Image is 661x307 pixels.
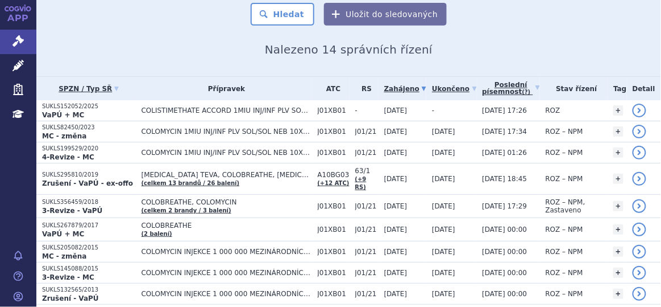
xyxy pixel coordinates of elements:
[633,125,646,138] a: detail
[432,226,455,234] span: [DATE]
[42,244,136,252] p: SUKLS205082/2015
[384,290,408,298] span: [DATE]
[384,248,408,256] span: [DATE]
[384,81,426,97] a: Zahájeno
[42,103,136,110] p: SUKLS152052/2025
[384,202,408,210] span: [DATE]
[546,269,583,277] span: ROZ – NPM
[142,107,312,114] span: COLISTIMETHATE ACCORD 1MIU INJ/INF PLV SOL 10X1MIU
[384,128,408,136] span: [DATE]
[432,149,455,157] span: [DATE]
[142,198,312,206] span: COLOBREATHE, COLOMYCIN
[613,201,623,211] a: +
[384,269,408,277] span: [DATE]
[142,231,172,237] a: (2 balení)
[483,128,527,136] span: [DATE] 17:34
[432,269,455,277] span: [DATE]
[355,107,379,114] span: -
[318,226,350,234] span: J01XB01
[432,248,455,256] span: [DATE]
[483,107,527,114] span: [DATE] 17:26
[136,77,312,100] th: Přípravek
[613,105,623,116] a: +
[42,286,136,294] p: SUKLS132565/2013
[142,128,312,136] span: COLOMYCIN 1MIU INJ/INF PLV SOL/SOL NEB 10X1MIU
[42,145,136,153] p: SUKLS199529/2020
[355,290,379,298] span: J01/21
[384,149,408,157] span: [DATE]
[42,252,86,260] strong: MC - změna
[142,149,312,157] span: COLOMYCIN 1MIU INJ/INF PLV SOL/SOL NEB 10X1MIU
[432,81,476,97] a: Ukončeno
[522,89,531,96] abbr: (?)
[142,207,231,214] a: (celkem 2 brandy / 3 balení)
[432,290,455,298] span: [DATE]
[633,245,646,259] a: detail
[355,167,379,175] span: 63/1
[42,265,136,273] p: SUKLS145088/2015
[355,248,379,256] span: J01/21
[312,77,350,100] th: ATC
[318,290,350,298] span: J01XB01
[350,77,379,100] th: RS
[633,172,646,186] a: detail
[432,128,455,136] span: [DATE]
[42,230,84,238] strong: VaPÚ + MC
[355,128,379,136] span: J01/21
[42,171,136,179] p: SUKLS295810/2019
[613,126,623,137] a: +
[318,202,350,210] span: J01XB01
[318,107,350,114] span: J01XB01
[42,81,136,97] a: SPZN / Typ SŘ
[432,175,455,183] span: [DATE]
[546,248,583,256] span: ROZ – NPM
[251,3,315,26] button: Hledat
[318,269,350,277] span: J01XB01
[483,226,527,234] span: [DATE] 00:00
[142,171,312,179] span: [MEDICAL_DATA] TEVA, COLOBREATHE, [MEDICAL_DATA] TEVA…
[633,223,646,236] a: detail
[42,111,84,119] strong: VaPÚ + MC
[633,199,646,213] a: detail
[42,198,136,206] p: SUKLS356459/2018
[483,290,527,298] span: [DATE] 00:00
[483,202,527,210] span: [DATE] 17:29
[546,128,583,136] span: ROZ – NPM
[42,222,136,230] p: SUKLS267879/2017
[432,107,434,114] span: -
[142,290,312,298] span: COLOMYCIN INJEKCE 1 000 000 MEZINÁRODNÍCH JEDNOTEK 1000000IU INJ PLV SOL/SOL NEB 10X1MIU
[483,149,527,157] span: [DATE] 01:26
[432,202,455,210] span: [DATE]
[318,149,350,157] span: J01XB01
[42,273,94,281] strong: 3-Revize - MC
[633,266,646,280] a: detail
[42,294,99,302] strong: Zrušení - VaPÚ
[540,77,608,100] th: Stav řízení
[613,174,623,184] a: +
[384,226,408,234] span: [DATE]
[384,107,408,114] span: [DATE]
[613,247,623,257] a: +
[142,269,312,277] span: COLOMYCIN INJEKCE 1 000 000 MEZINÁRODNÍCH JEDNOTEK 1000000IU INJ PLV SOL/SOL NEB 10X1MIU
[546,226,583,234] span: ROZ – NPM
[613,268,623,278] a: +
[42,207,102,215] strong: 3-Revize - VaPÚ
[355,226,379,234] span: J01/21
[318,171,350,179] span: A10BG03
[613,289,623,299] a: +
[355,149,379,157] span: J01/21
[546,198,585,214] span: ROZ – NPM, Zastaveno
[42,153,94,161] strong: 4-Revize - MC
[318,180,350,186] a: (+12 ATC)
[613,148,623,158] a: +
[324,3,447,26] button: Uložit do sledovaných
[384,175,408,183] span: [DATE]
[265,43,433,56] span: Nalezeno 14 správních řízení
[633,287,646,301] a: detail
[633,146,646,159] a: detail
[142,180,240,186] a: (celkem 13 brandů / 26 balení)
[318,248,350,256] span: J01XB01
[633,104,646,117] a: detail
[355,202,379,210] span: J01/21
[355,269,379,277] span: J01/21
